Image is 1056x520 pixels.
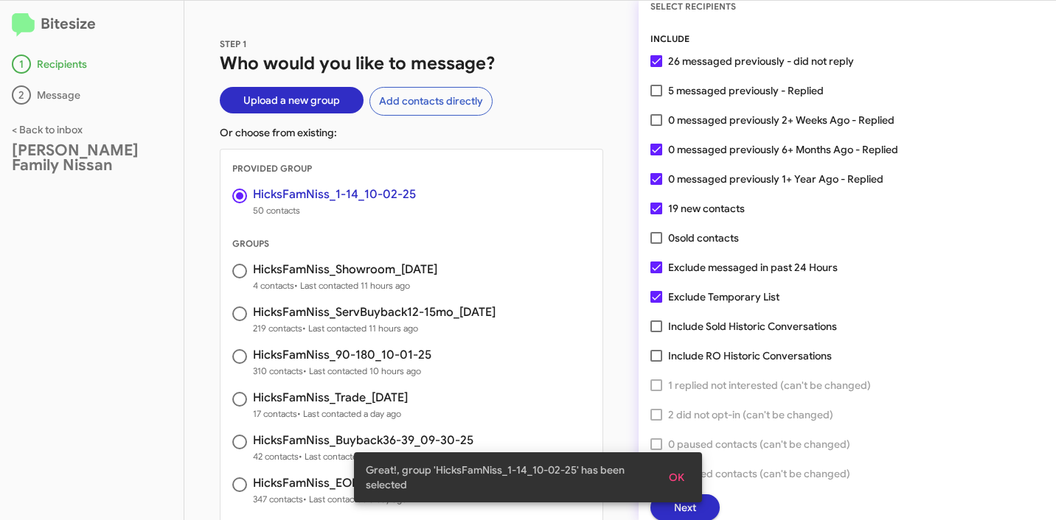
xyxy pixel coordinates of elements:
span: • Last contacted 10 hours ago [303,365,421,376]
span: Include Sold Historic Conversations [668,317,837,335]
span: 17 contacts [253,407,408,421]
a: < Back to inbox [12,123,83,136]
button: Add contacts directly [369,87,493,116]
span: 1 finished contacts (can't be changed) [668,465,850,482]
h2: Bitesize [12,13,172,37]
h3: HicksFamNiss_Showroom_[DATE] [253,264,437,275]
span: 50 contacts [253,203,416,218]
span: Exclude Temporary List [668,288,779,306]
span: 310 contacts [253,364,431,379]
span: • Last contacted a day ago [297,408,401,419]
img: logo-minimal.svg [12,13,35,37]
h1: Who would you like to message? [220,52,603,75]
span: 4 contacts [253,278,437,293]
span: 26 messaged previously - did not reply [668,52,854,70]
div: GROUPS [220,236,602,251]
div: 1 [12,55,31,74]
div: Recipients [12,55,172,74]
h3: HicksFamNiss_Trade_[DATE] [253,392,408,404]
span: • Last contacted 11 hours ago [302,323,418,334]
span: 0 messaged previously 1+ Year Ago - Replied [668,170,883,188]
h3: HicksFamNiss_1-14_10-02-25 [253,189,416,200]
span: 19 new contacts [668,200,745,217]
span: 42 contacts [253,449,473,464]
span: 2 did not opt-in (can't be changed) [668,406,833,424]
h3: HicksFamNiss_90-180_10-01-25 [253,349,431,361]
span: • Last contacted 11 hours ago [294,280,410,291]
span: 0 messaged previously 6+ Months Ago - Replied [668,141,898,158]
span: 0 messaged previously 2+ Weeks Ago - Replied [668,111,895,129]
span: 5 messaged previously - Replied [668,82,824,99]
span: • Last contacted a day ago [299,451,403,462]
span: STEP 1 [220,38,247,49]
div: [PERSON_NAME] Family Nissan [12,143,172,172]
span: 219 contacts [253,321,496,336]
span: Exclude messaged in past 24 Hours [668,259,838,276]
span: 0 [668,229,739,247]
p: Or choose from existing: [220,125,603,140]
h3: HicksFamNiss_EOM__ALL_[DATE] [253,477,436,489]
span: Include RO Historic Conversations [668,347,832,365]
span: SELECT RECIPIENTS [650,1,736,12]
span: OK [669,464,684,491]
span: 347 contacts [253,492,436,507]
span: Upload a new group [243,87,340,113]
div: PROVIDED GROUP [220,161,602,176]
span: • Last contacted a day ago [303,493,407,505]
span: sold contacts [675,231,739,245]
span: 1 replied not interested (can't be changed) [668,376,871,394]
span: 0 paused contacts (can't be changed) [668,435,850,453]
button: Upload a new group [220,87,364,113]
button: OK [657,464,696,491]
h3: HicksFamNiss_ServBuyback12-15mo_[DATE] [253,306,496,318]
span: Great!, group 'HicksFamNiss_1-14_10-02-25' has been selected [366,463,652,492]
div: INCLUDE [650,32,1044,46]
h3: HicksFamNiss_Buyback36-39_09-30-25 [253,435,473,446]
div: Message [12,85,172,105]
div: 2 [12,85,31,105]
